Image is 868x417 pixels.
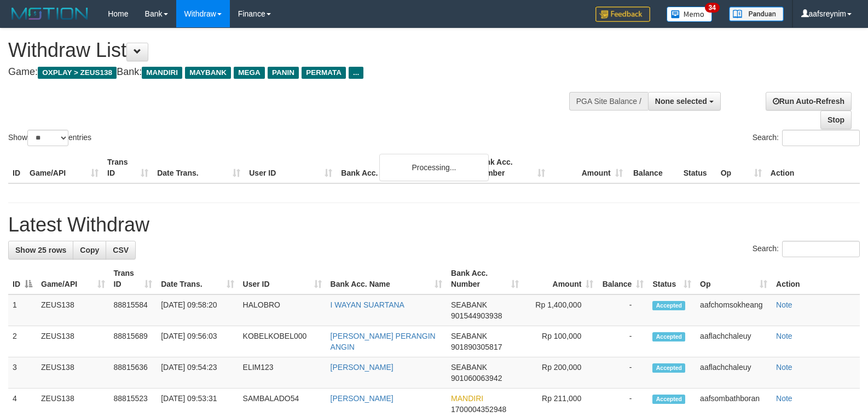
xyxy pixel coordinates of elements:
[729,7,784,21] img: panduan.png
[753,130,860,146] label: Search:
[471,152,549,183] th: Bank Acc. Number
[696,326,772,357] td: aaflachchaleuy
[776,300,792,309] a: Note
[337,152,471,183] th: Bank Acc. Name
[73,241,106,259] a: Copy
[523,294,598,326] td: Rp 1,400,000
[109,263,157,294] th: Trans ID: activate to sort column ascending
[8,326,37,357] td: 2
[185,67,231,79] span: MAYBANK
[153,152,245,183] th: Date Trans.
[696,357,772,389] td: aaflachchaleuy
[753,241,860,257] label: Search:
[652,395,685,404] span: Accepted
[776,332,792,340] a: Note
[451,332,487,340] span: SEABANK
[27,130,68,146] select: Showentries
[8,263,37,294] th: ID: activate to sort column descending
[302,67,346,79] span: PERMATA
[598,357,648,389] td: -
[447,263,523,294] th: Bank Acc. Number: activate to sort column ascending
[766,92,852,111] a: Run Auto-Refresh
[776,394,792,403] a: Note
[782,130,860,146] input: Search:
[598,326,648,357] td: -
[655,97,707,106] span: None selected
[451,374,502,383] span: Copy 901060063942 to clipboard
[157,326,238,357] td: [DATE] 09:56:03
[696,294,772,326] td: aafchomsokheang
[451,343,502,351] span: Copy 901890305817 to clipboard
[451,405,506,414] span: Copy 1700004352948 to clipboard
[8,67,568,78] h4: Game: Bank:
[80,246,99,254] span: Copy
[549,152,627,183] th: Amount
[652,301,685,310] span: Accepted
[598,263,648,294] th: Balance: activate to sort column ascending
[239,263,326,294] th: User ID: activate to sort column ascending
[598,294,648,326] td: -
[820,111,852,129] a: Stop
[652,332,685,341] span: Accepted
[705,3,720,13] span: 34
[349,67,363,79] span: ...
[37,357,109,389] td: ZEUS138
[157,294,238,326] td: [DATE] 09:58:20
[113,246,129,254] span: CSV
[696,263,772,294] th: Op: activate to sort column ascending
[38,67,117,79] span: OXPLAY > ZEUS138
[776,363,792,372] a: Note
[239,294,326,326] td: HALOBRO
[523,326,598,357] td: Rp 100,000
[648,92,721,111] button: None selected
[25,152,103,183] th: Game/API
[451,363,487,372] span: SEABANK
[331,363,394,372] a: [PERSON_NAME]
[157,357,238,389] td: [DATE] 09:54:23
[331,332,436,351] a: [PERSON_NAME] PERANGIN ANGIN
[109,294,157,326] td: 88815584
[772,263,860,294] th: Action
[15,246,66,254] span: Show 25 rows
[766,152,860,183] th: Action
[8,130,91,146] label: Show entries
[239,326,326,357] td: KOBELKOBEL000
[109,326,157,357] td: 88815689
[106,241,136,259] a: CSV
[37,326,109,357] td: ZEUS138
[37,294,109,326] td: ZEUS138
[451,311,502,320] span: Copy 901544903938 to clipboard
[627,152,679,183] th: Balance
[239,357,326,389] td: ELIM123
[716,152,766,183] th: Op
[451,300,487,309] span: SEABANK
[523,357,598,389] td: Rp 200,000
[679,152,716,183] th: Status
[8,357,37,389] td: 3
[8,214,860,236] h1: Latest Withdraw
[103,152,153,183] th: Trans ID
[652,363,685,373] span: Accepted
[268,67,299,79] span: PANIN
[648,263,696,294] th: Status: activate to sort column ascending
[667,7,713,22] img: Button%20Memo.svg
[331,300,404,309] a: I WAYAN SUARTANA
[8,39,568,61] h1: Withdraw List
[595,7,650,22] img: Feedback.jpg
[8,5,91,22] img: MOTION_logo.png
[8,152,25,183] th: ID
[326,263,447,294] th: Bank Acc. Name: activate to sort column ascending
[523,263,598,294] th: Amount: activate to sort column ascending
[782,241,860,257] input: Search:
[569,92,648,111] div: PGA Site Balance /
[245,152,337,183] th: User ID
[451,394,483,403] span: MANDIRI
[109,357,157,389] td: 88815636
[379,154,489,181] div: Processing...
[157,263,238,294] th: Date Trans.: activate to sort column ascending
[8,294,37,326] td: 1
[234,67,265,79] span: MEGA
[142,67,182,79] span: MANDIRI
[331,394,394,403] a: [PERSON_NAME]
[8,241,73,259] a: Show 25 rows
